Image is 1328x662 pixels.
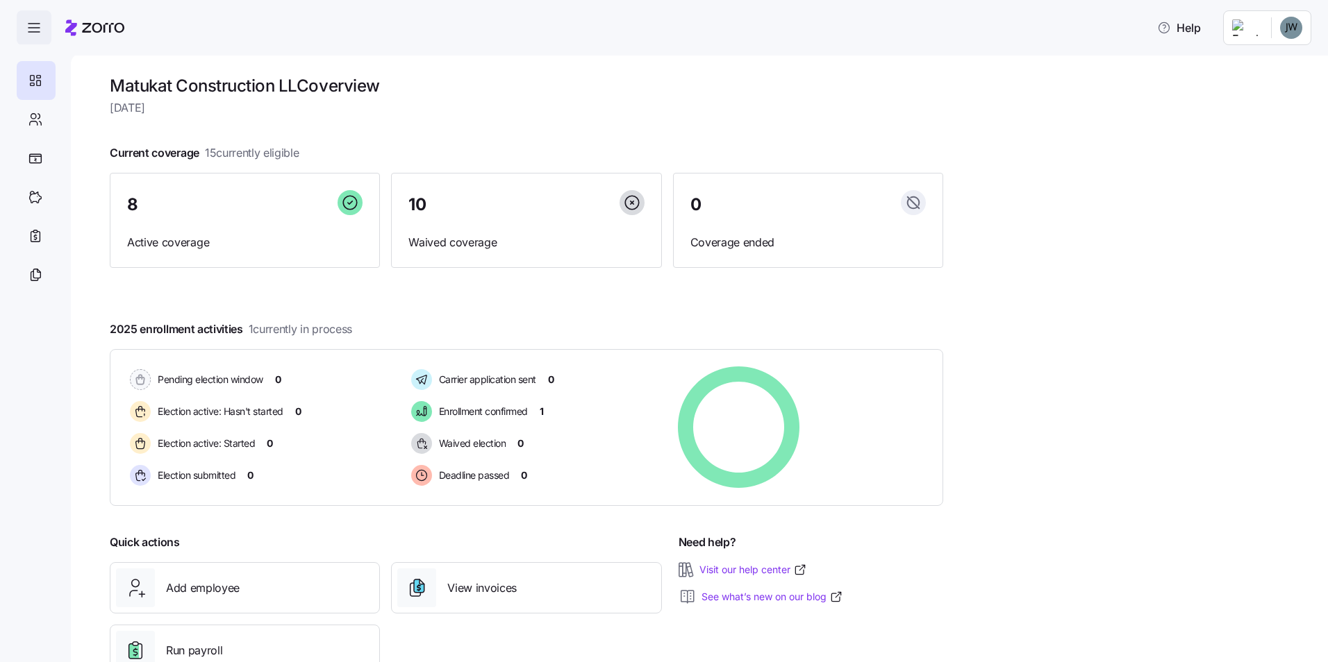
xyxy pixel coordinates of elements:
span: 0 [517,436,524,450]
span: Need help? [679,534,736,551]
span: 10 [408,196,426,213]
span: 15 currently eligible [205,144,299,162]
span: Add employee [166,579,240,597]
span: [DATE] [110,99,943,117]
span: 0 [548,373,554,387]
a: See what’s new on our blog [702,590,843,604]
span: Election active: Started [153,436,255,450]
span: Enrollment confirmed [435,405,528,418]
button: Help [1146,14,1212,42]
span: Deadline passed [435,468,510,482]
span: Waived coverage [408,234,644,251]
span: Quick actions [110,534,180,551]
img: Employer logo [1232,19,1260,36]
span: 0 [690,196,702,213]
span: 2025 enrollment activities [110,321,352,338]
span: 1 [540,405,544,418]
span: Help [1157,19,1201,36]
a: Visit our help center [699,563,807,577]
span: Run payroll [166,642,222,659]
span: Current coverage [110,144,299,162]
span: 0 [275,373,281,387]
span: 8 [127,196,138,213]
span: 1 currently in process [249,321,352,338]
span: Waived election [435,436,506,450]
span: Carrier application sent [435,373,536,387]
span: Pending election window [153,373,263,387]
span: 0 [521,468,527,482]
span: Active coverage [127,234,363,251]
span: Election submitted [153,468,235,482]
img: ec81f205da390930e66a9218cf0964b0 [1280,17,1302,39]
span: 0 [267,436,273,450]
span: Coverage ended [690,234,926,251]
span: View invoices [447,579,517,597]
span: Election active: Hasn't started [153,405,283,418]
span: 0 [295,405,301,418]
span: 0 [247,468,254,482]
h1: Matukat Construction LLC overview [110,75,943,96]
